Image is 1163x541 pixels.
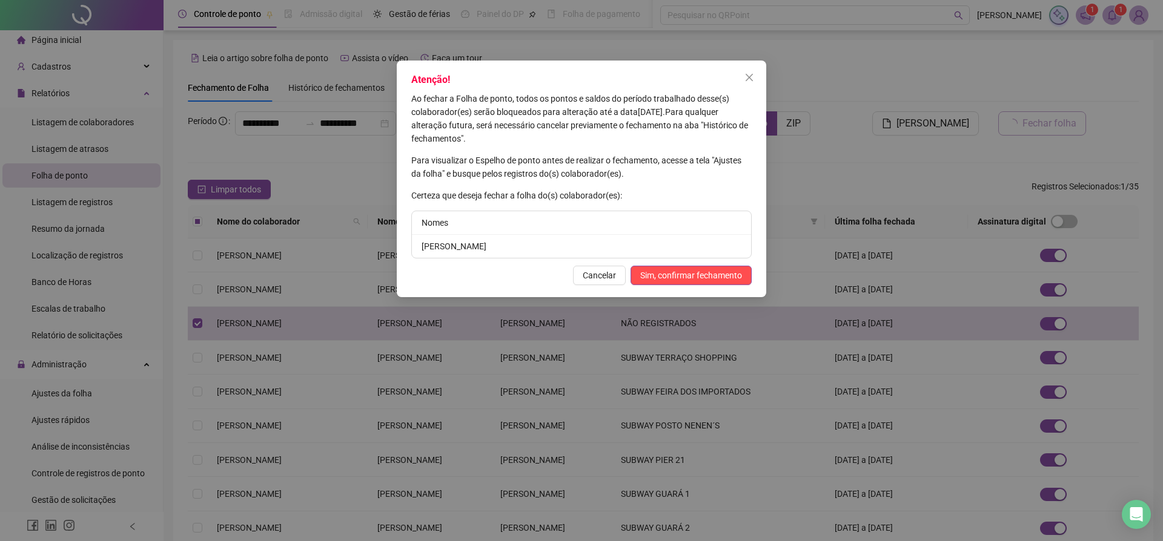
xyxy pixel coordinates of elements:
[411,92,752,145] p: [DATE] .
[1122,500,1151,529] div: Open Intercom Messenger
[411,191,622,200] span: Certeza que deseja fechar a folha do(s) colaborador(es):
[412,235,751,258] li: [PERSON_NAME]
[640,269,742,282] span: Sim, confirmar fechamento
[740,68,759,87] button: Close
[411,107,748,143] span: Para qualquer alteração futura, será necessário cancelar previamente o fechamento na aba "Históri...
[631,266,752,285] button: Sim, confirmar fechamento
[744,73,754,82] span: close
[411,156,741,179] span: Para visualizar o Espelho de ponto antes de realizar o fechamento, acesse a tela "Ajustes da folh...
[422,218,448,228] span: Nomes
[411,74,450,85] span: Atenção!
[583,269,616,282] span: Cancelar
[411,94,729,117] span: Ao fechar a Folha de ponto, todos os pontos e saldos do período trabalhado desse(s) colaborador(e...
[573,266,626,285] button: Cancelar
